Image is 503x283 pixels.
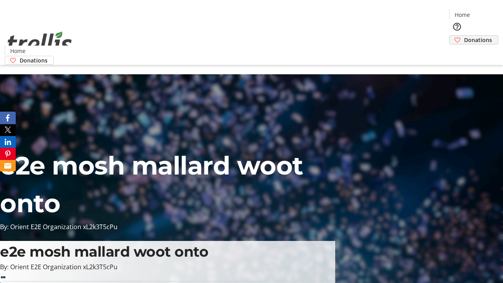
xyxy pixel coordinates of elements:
button: Cart [449,44,465,60]
img: Orient E2E Organization xL2k3T5cPu's Logo [5,23,75,62]
span: Home [455,11,470,19]
a: Donations [449,35,498,44]
button: Help [449,19,465,35]
span: Donations [464,36,492,44]
span: Donations [20,56,48,64]
a: Home [450,11,475,19]
a: Home [5,47,30,55]
span: Home [10,47,26,55]
a: Donations [5,56,54,65]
